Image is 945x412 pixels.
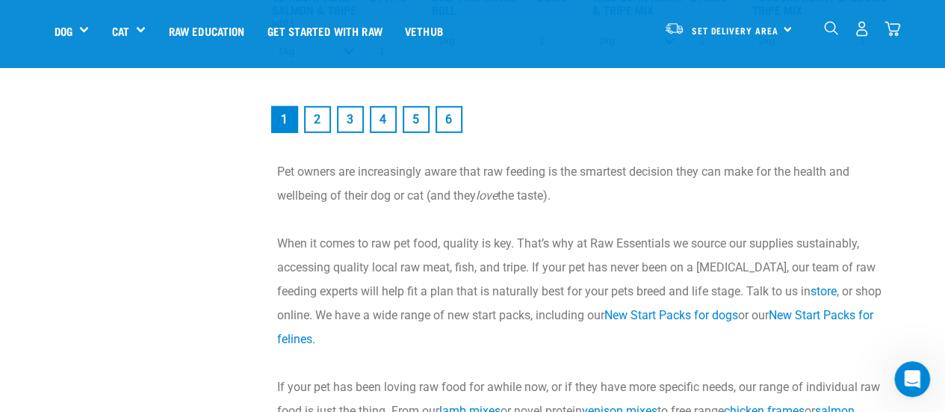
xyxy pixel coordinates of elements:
a: Goto page 5 [403,106,430,133]
a: Raw Education [157,1,255,61]
a: store [811,284,837,298]
a: Goto page 4 [370,106,397,133]
a: Get started with Raw [256,1,394,61]
p: When it comes to raw pet food, quality is key. That’s why at Raw Essentials we source our supplie... [277,232,882,351]
img: user.png [854,21,870,37]
nav: pagination [268,103,891,136]
img: home-icon@2x.png [884,21,900,37]
span: Set Delivery Area [692,28,778,33]
img: home-icon-1@2x.png [824,21,838,35]
em: love [476,188,498,203]
p: Pet owners are increasingly aware that raw feeding is the smartest decision they can make for the... [277,160,882,208]
a: Cat [111,22,128,40]
a: Goto page 2 [304,106,331,133]
a: Dog [55,22,72,40]
a: Page 1 [271,106,298,133]
a: Goto page 6 [436,106,462,133]
a: Vethub [394,1,454,61]
a: New Start Packs for felines [277,308,873,346]
a: New Start Packs for dogs [604,308,738,322]
a: Goto page 3 [337,106,364,133]
iframe: Intercom live chat [894,361,930,397]
img: van-moving.png [664,22,684,35]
